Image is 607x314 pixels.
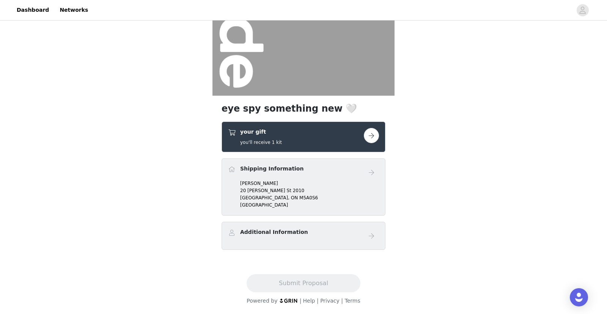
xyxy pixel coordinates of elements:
[222,158,385,216] div: Shipping Information
[247,274,360,292] button: Submit Proposal
[240,195,289,200] span: [GEOGRAPHIC_DATA],
[341,298,343,304] span: |
[344,298,360,304] a: Terms
[299,195,318,200] span: M5A0S6
[12,2,53,19] a: Dashboard
[222,102,385,115] h1: eye spy something new 🤍
[222,222,385,250] div: Additional Information
[240,165,303,173] h4: Shipping Information
[240,228,308,236] h4: Additional Information
[303,298,315,304] a: Help
[240,202,379,208] p: [GEOGRAPHIC_DATA]
[570,288,588,306] div: Open Intercom Messenger
[300,298,302,304] span: |
[320,298,340,304] a: Privacy
[240,187,379,194] p: 20 [PERSON_NAME] St 2010
[579,4,586,16] div: avatar
[55,2,93,19] a: Networks
[317,298,319,304] span: |
[240,128,282,136] h4: your gift
[247,298,277,304] span: Powered by
[291,195,298,200] span: ON
[240,180,379,187] p: [PERSON_NAME]
[240,139,282,146] h5: you'll receive 1 kit
[279,298,298,303] img: logo
[222,121,385,152] div: your gift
